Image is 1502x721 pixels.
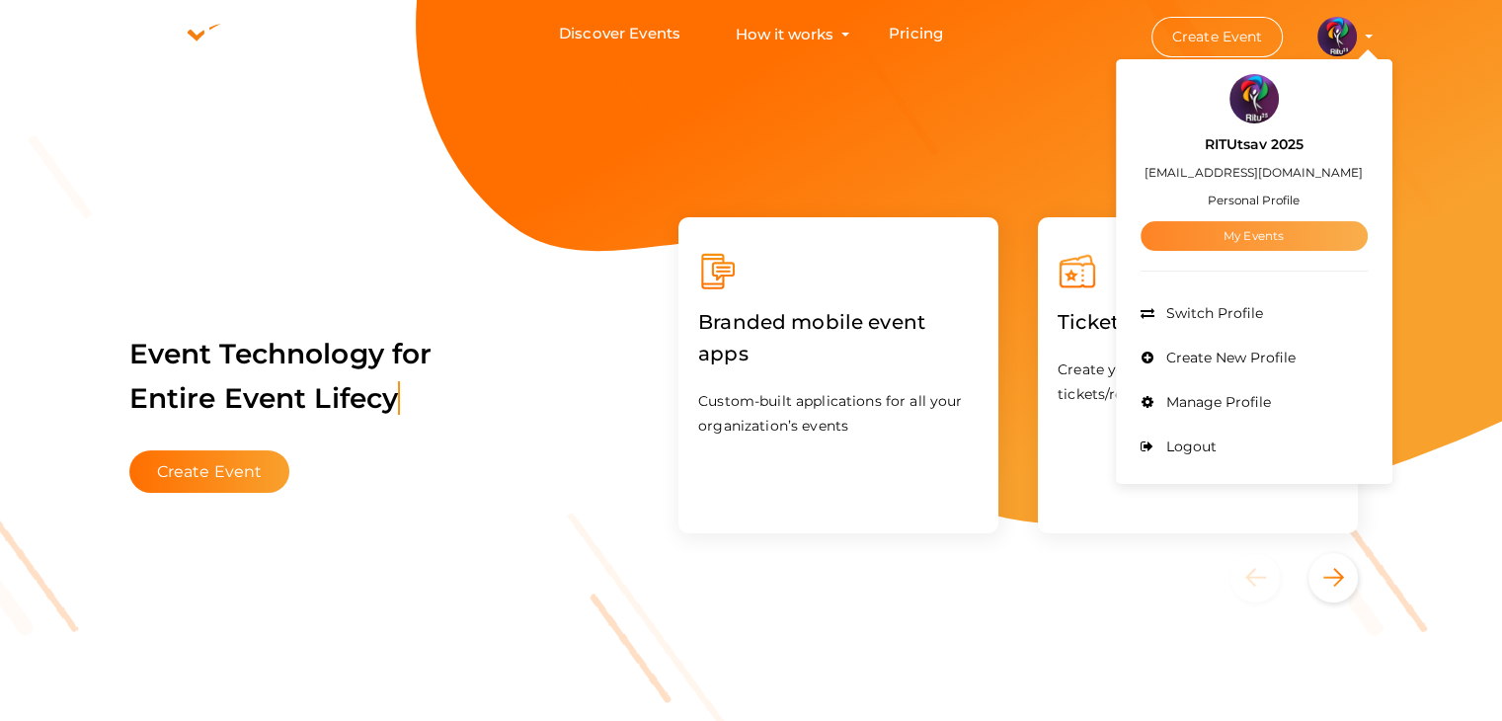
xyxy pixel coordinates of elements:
label: [EMAIL_ADDRESS][DOMAIN_NAME] [1145,161,1363,184]
img: 5BK8ZL5P_small.png [1317,17,1357,56]
button: Create Event [1151,17,1284,57]
button: Next [1308,553,1358,602]
button: Previous [1230,553,1304,602]
a: Ticketing & Registration [1058,314,1302,333]
small: Personal Profile [1208,193,1300,207]
label: RITUtsav 2025 [1205,133,1304,156]
a: Discover Events [559,16,680,52]
a: Pricing [889,16,943,52]
span: Entire Event Lifecy [129,381,401,415]
p: Create your event and start selling your tickets/registrations in minutes. [1058,358,1338,407]
label: Branded mobile event apps [698,291,979,384]
button: Create Event [129,450,290,493]
span: Manage Profile [1161,393,1271,411]
a: My Events [1141,221,1368,251]
span: Create New Profile [1161,349,1296,366]
span: Logout [1161,438,1217,455]
label: Event Technology for [129,307,433,445]
img: 5BK8ZL5P_small.png [1229,74,1279,123]
a: Branded mobile event apps [698,346,979,364]
label: Ticketing & Registration [1058,291,1302,353]
p: Custom-built applications for all your organization’s events [698,389,979,439]
span: Switch Profile [1161,304,1263,322]
button: How it works [730,16,839,52]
